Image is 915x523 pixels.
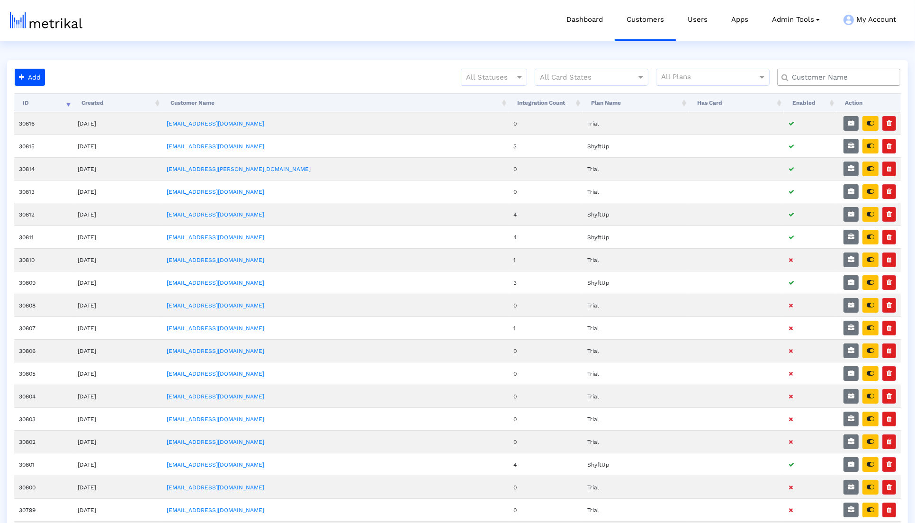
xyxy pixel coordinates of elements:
[583,180,689,203] td: Trial
[14,407,73,430] td: 30803
[14,498,73,521] td: 30799
[162,93,509,112] th: Customer Name: activate to sort column ascending
[785,72,897,82] input: Customer Name
[583,453,689,476] td: ShyftUp
[509,225,583,248] td: 4
[73,385,162,407] td: [DATE]
[509,93,583,112] th: Integration Count: activate to sort column ascending
[689,93,784,112] th: Has Card: activate to sort column ascending
[583,498,689,521] td: Trial
[167,416,264,423] a: [EMAIL_ADDRESS][DOMAIN_NAME]
[583,93,689,112] th: Plan Name: activate to sort column ascending
[73,316,162,339] td: [DATE]
[167,439,264,445] a: [EMAIL_ADDRESS][DOMAIN_NAME]
[583,430,689,453] td: Trial
[14,135,73,157] td: 30815
[583,248,689,271] td: Trial
[73,225,162,248] td: [DATE]
[836,93,901,112] th: Action
[540,72,626,84] input: All Card States
[509,112,583,135] td: 0
[509,339,583,362] td: 0
[784,93,836,112] th: Enabled: activate to sort column ascending
[14,339,73,362] td: 30806
[167,507,264,514] a: [EMAIL_ADDRESS][DOMAIN_NAME]
[583,294,689,316] td: Trial
[583,407,689,430] td: Trial
[14,248,73,271] td: 30810
[73,157,162,180] td: [DATE]
[73,271,162,294] td: [DATE]
[509,430,583,453] td: 0
[73,248,162,271] td: [DATE]
[167,348,264,354] a: [EMAIL_ADDRESS][DOMAIN_NAME]
[509,180,583,203] td: 0
[14,271,73,294] td: 30809
[167,393,264,400] a: [EMAIL_ADDRESS][DOMAIN_NAME]
[14,476,73,498] td: 30800
[583,385,689,407] td: Trial
[14,112,73,135] td: 30816
[583,157,689,180] td: Trial
[73,430,162,453] td: [DATE]
[583,476,689,498] td: Trial
[10,12,82,28] img: metrical-logo-light.png
[14,294,73,316] td: 30808
[73,476,162,498] td: [DATE]
[73,294,162,316] td: [DATE]
[14,225,73,248] td: 30811
[73,498,162,521] td: [DATE]
[509,498,583,521] td: 0
[73,453,162,476] td: [DATE]
[14,180,73,203] td: 30813
[583,271,689,294] td: ShyftUp
[73,407,162,430] td: [DATE]
[14,362,73,385] td: 30805
[583,135,689,157] td: ShyftUp
[15,69,45,86] button: Add
[583,225,689,248] td: ShyftUp
[661,72,759,84] input: All Plans
[73,93,162,112] th: Created: activate to sort column ascending
[167,189,264,195] a: [EMAIL_ADDRESS][DOMAIN_NAME]
[73,362,162,385] td: [DATE]
[583,316,689,339] td: Trial
[167,166,311,172] a: [EMAIL_ADDRESS][PERSON_NAME][DOMAIN_NAME]
[73,112,162,135] td: [DATE]
[167,257,264,263] a: [EMAIL_ADDRESS][DOMAIN_NAME]
[167,325,264,332] a: [EMAIL_ADDRESS][DOMAIN_NAME]
[509,362,583,385] td: 0
[14,385,73,407] td: 30804
[14,157,73,180] td: 30814
[843,15,854,25] img: my-account-menu-icon.png
[167,280,264,286] a: [EMAIL_ADDRESS][DOMAIN_NAME]
[167,461,264,468] a: [EMAIL_ADDRESS][DOMAIN_NAME]
[583,362,689,385] td: Trial
[509,407,583,430] td: 0
[509,135,583,157] td: 3
[509,476,583,498] td: 0
[167,211,264,218] a: [EMAIL_ADDRESS][DOMAIN_NAME]
[583,112,689,135] td: Trial
[167,302,264,309] a: [EMAIL_ADDRESS][DOMAIN_NAME]
[583,339,689,362] td: Trial
[509,453,583,476] td: 4
[167,370,264,377] a: [EMAIL_ADDRESS][DOMAIN_NAME]
[14,203,73,225] td: 30812
[14,453,73,476] td: 30801
[509,271,583,294] td: 3
[73,339,162,362] td: [DATE]
[509,157,583,180] td: 0
[73,135,162,157] td: [DATE]
[14,430,73,453] td: 30802
[509,316,583,339] td: 1
[73,203,162,225] td: [DATE]
[509,203,583,225] td: 4
[509,385,583,407] td: 0
[167,484,264,491] a: [EMAIL_ADDRESS][DOMAIN_NAME]
[583,203,689,225] td: ShyftUp
[509,248,583,271] td: 1
[167,120,264,127] a: [EMAIL_ADDRESS][DOMAIN_NAME]
[509,294,583,316] td: 0
[73,180,162,203] td: [DATE]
